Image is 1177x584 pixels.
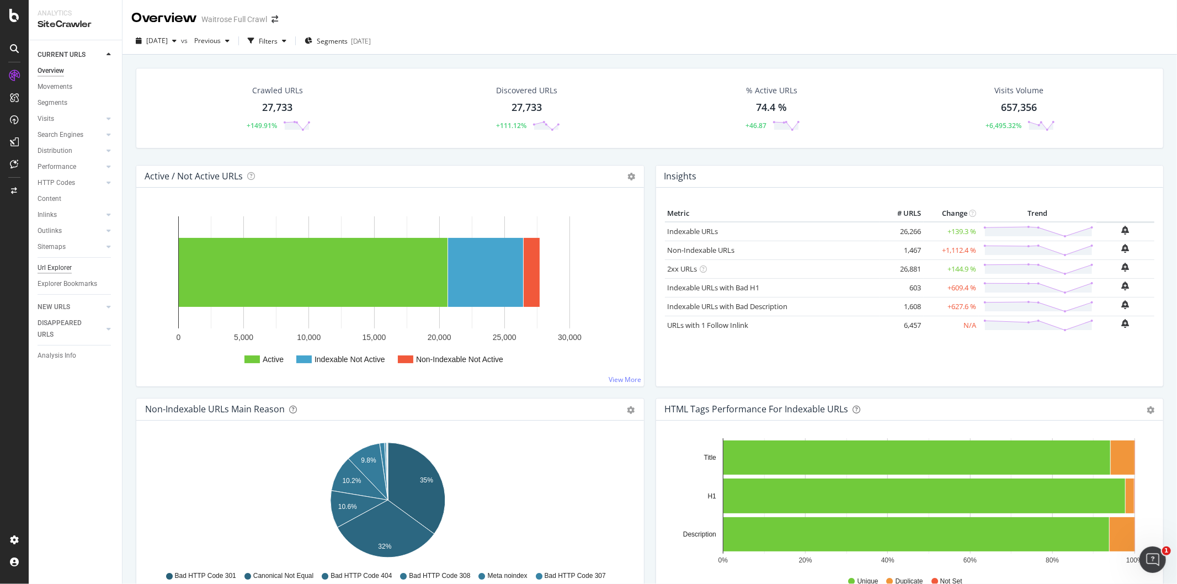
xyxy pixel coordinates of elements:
h4: Insights [664,169,697,184]
text: 35% [420,477,433,485]
div: Distribution [38,145,72,157]
a: Indexable URLs [668,226,718,236]
text: 10.2% [342,477,361,485]
button: Segments[DATE] [300,32,375,50]
a: HTTP Codes [38,177,103,189]
div: +111.12% [497,121,527,130]
text: 10,000 [297,333,321,342]
th: Change [924,205,979,222]
text: 30,000 [558,333,582,342]
div: Overview [38,65,64,77]
div: Performance [38,161,76,173]
div: bell-plus [1122,263,1130,272]
div: 657,356 [1002,100,1037,115]
div: Search Engines [38,129,83,141]
div: NEW URLS [38,301,70,313]
div: HTML Tags Performance for Indexable URLs [665,404,849,415]
span: 1 [1162,546,1171,555]
text: 60% [963,556,977,564]
div: Segments [38,97,67,109]
a: URLs with 1 Follow Inlink [668,320,749,330]
a: Inlinks [38,209,103,221]
td: 26,266 [880,222,924,241]
th: Trend [979,205,1096,222]
a: DISAPPEARED URLS [38,317,103,341]
a: Content [38,193,114,205]
span: Bad HTTP Code 301 [175,571,236,581]
text: Description [683,530,716,538]
div: Inlinks [38,209,57,221]
div: 27,733 [512,100,542,115]
text: 40% [881,556,894,564]
iframe: Intercom live chat [1139,546,1166,573]
text: 9.8% [361,456,376,464]
div: bell-plus [1122,282,1130,290]
a: Non-Indexable URLs [668,245,735,255]
a: NEW URLS [38,301,103,313]
span: vs [181,36,190,45]
td: 26,881 [880,259,924,278]
text: 0 [177,333,181,342]
text: Indexable Not Active [315,355,385,364]
text: Title [704,454,716,461]
td: 603 [880,278,924,297]
a: Outlinks [38,225,103,237]
span: Meta noindex [488,571,528,581]
div: arrow-right-arrow-left [271,15,278,23]
td: 6,457 [880,316,924,335]
text: Active [263,355,284,364]
div: Outlinks [38,225,62,237]
div: Content [38,193,61,205]
button: [DATE] [131,32,181,50]
div: bell-plus [1122,244,1130,253]
div: Visits [38,113,54,125]
div: +6,495.32% [986,121,1022,130]
h4: Active / Not Active URLs [145,169,243,184]
text: 20% [798,556,812,564]
span: Bad HTTP Code 308 [409,571,470,581]
div: Overview [131,9,197,28]
div: SiteCrawler [38,18,113,31]
div: Filters [259,36,278,46]
div: Sitemaps [38,241,66,253]
text: 25,000 [493,333,516,342]
text: 0% [718,556,728,564]
span: Previous [190,36,221,45]
span: Segments [317,36,348,46]
text: 80% [1046,556,1059,564]
div: Discovered URLs [497,85,558,96]
svg: A chart. [145,205,635,378]
td: +1,112.4 % [924,241,979,259]
td: N/A [924,316,979,335]
div: Analysis Info [38,350,76,362]
div: bell-plus [1122,319,1130,328]
div: 74.4 % [757,100,787,115]
span: Bad HTTP Code 404 [331,571,392,581]
td: +139.3 % [924,222,979,241]
text: 32% [378,543,391,550]
i: Options [628,173,636,180]
text: 20,000 [428,333,451,342]
div: Waitrose Full Crawl [201,14,267,25]
span: Bad HTTP Code 307 [545,571,606,581]
div: HTTP Codes [38,177,75,189]
a: Explorer Bookmarks [38,278,114,290]
div: Visits Volume [995,85,1044,96]
div: Url Explorer [38,262,72,274]
div: bell-plus [1122,226,1130,235]
a: 2xx URLs [668,264,697,274]
a: Overview [38,65,114,77]
text: 100% [1126,556,1143,564]
button: Previous [190,32,234,50]
div: Crawled URLs [252,85,303,96]
a: Analysis Info [38,350,114,362]
a: CURRENT URLS [38,49,103,61]
div: +149.91% [247,121,278,130]
td: +609.4 % [924,278,979,297]
td: 1,467 [880,241,924,259]
a: Indexable URLs with Bad H1 [668,283,760,293]
div: DISAPPEARED URLS [38,317,93,341]
a: Movements [38,81,114,93]
th: # URLS [880,205,924,222]
a: Search Engines [38,129,103,141]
